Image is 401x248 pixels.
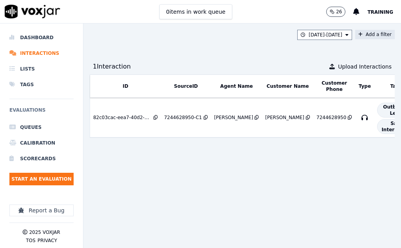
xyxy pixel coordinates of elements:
span: Upload Interactions [338,63,392,71]
span: Training [367,9,393,15]
button: Start an Evaluation [9,173,74,185]
h6: Evaluations [9,105,74,119]
button: TOS [26,237,35,244]
button: 0items in work queue [159,4,232,19]
a: Calibration [9,135,74,151]
a: Scorecards [9,151,74,167]
div: 82c03cac-eea7-40d2-9e4d-bc256fee0e78 [93,114,152,121]
button: Type [359,83,371,89]
button: Report a Bug [9,205,74,216]
button: Training [367,7,401,16]
a: Tags [9,77,74,92]
p: 26 [336,9,342,15]
img: voxjar logo [5,5,60,18]
a: Queues [9,119,74,135]
button: Agent Name [220,83,253,89]
button: Upload Interactions [329,63,392,71]
button: 26 [326,7,345,17]
div: 7244628950-C1 [164,114,202,121]
button: ID [123,83,128,89]
p: 2025 Voxjar [29,229,60,235]
button: Customer Name [267,83,309,89]
button: Privacy [38,237,57,244]
a: Lists [9,61,74,77]
div: [PERSON_NAME] [214,114,253,121]
button: SourceID [174,83,198,89]
a: Dashboard [9,30,74,45]
a: Interactions [9,45,74,61]
div: 1 Interaction [93,62,131,71]
button: Customer Phone [316,80,352,92]
div: 7244628950 [316,114,346,121]
div: [PERSON_NAME] [265,114,304,121]
button: [DATE]-[DATE] [297,30,352,40]
button: Add a filter [355,30,395,39]
button: 26 [326,7,353,17]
